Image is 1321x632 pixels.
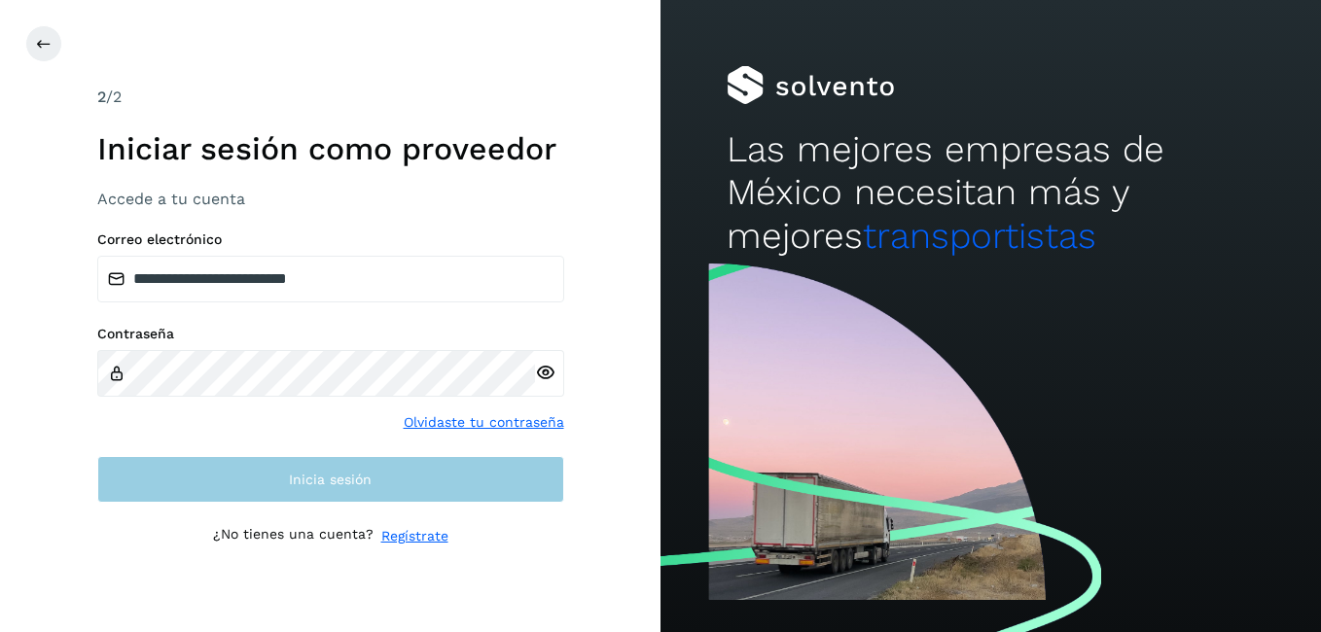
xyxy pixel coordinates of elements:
label: Contraseña [97,326,564,342]
div: /2 [97,86,564,109]
h3: Accede a tu cuenta [97,190,564,208]
label: Correo electrónico [97,231,564,248]
h2: Las mejores empresas de México necesitan más y mejores [727,128,1255,258]
p: ¿No tienes una cuenta? [213,526,374,546]
a: Olvidaste tu contraseña [404,412,564,433]
span: Inicia sesión [289,473,372,486]
a: Regístrate [381,526,448,546]
button: Inicia sesión [97,456,564,503]
span: transportistas [863,215,1096,257]
h1: Iniciar sesión como proveedor [97,130,564,167]
span: 2 [97,88,106,106]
